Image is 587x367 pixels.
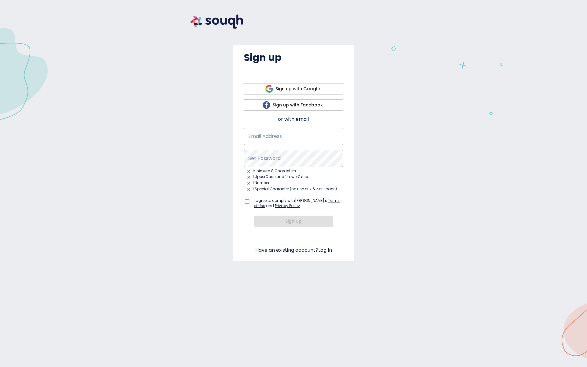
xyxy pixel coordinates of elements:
span: Sign up with Facebook [248,101,339,109]
a: Log In [318,247,332,254]
button: google iconSign up with Google [243,83,344,95]
span: Minimum 8 Characters [253,168,296,174]
img: souqh logo [183,7,250,36]
img: facebook icon [263,101,270,109]
a: Terms of Use [254,198,340,208]
button: facebook iconSign up with Facebook [243,99,344,111]
h4: Sign up [244,51,343,64]
p: I agree to comply with [PERSON_NAME]'s and [254,198,343,208]
span: 1 Special Character (no use of < & > or space) [253,186,337,192]
a: Privacy Policy [275,203,300,208]
span: 1 UpperCase and 1 LowerCase [253,174,308,180]
span: 1 Number [253,180,269,186]
img: google icon [265,85,273,93]
span: Sign up with Google [248,85,339,93]
p: Have an existing account? [255,247,332,254]
p: or with email [278,116,309,123]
